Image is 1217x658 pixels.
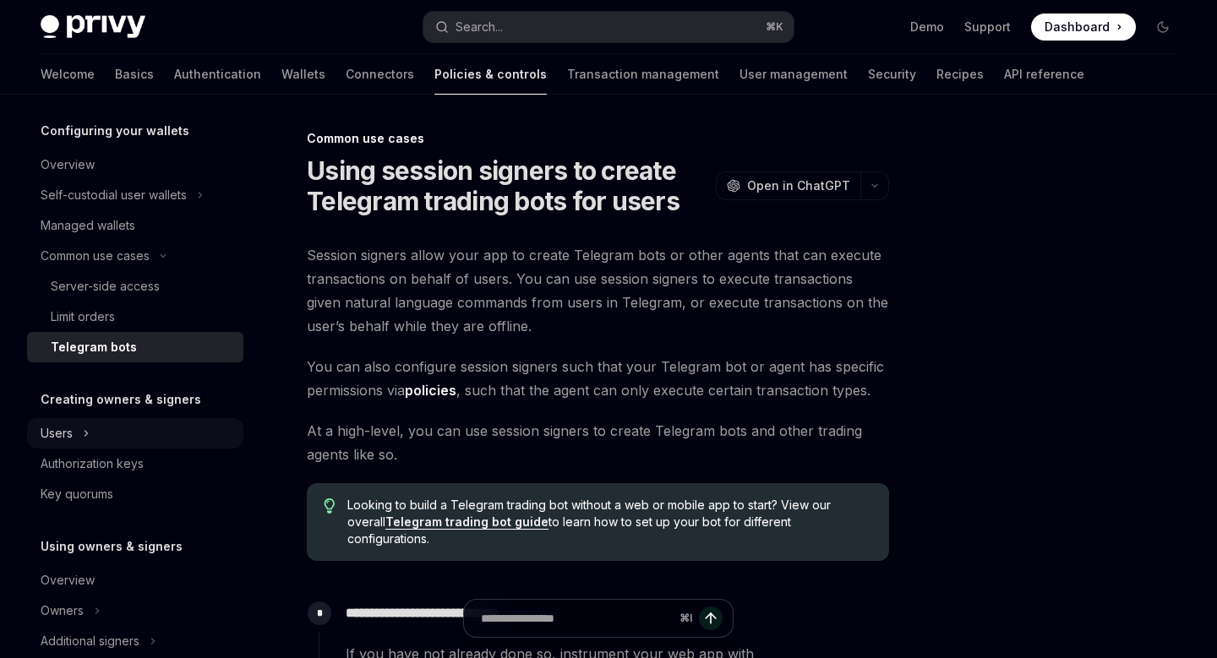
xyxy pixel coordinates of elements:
[747,177,850,194] span: Open in ChatGPT
[51,337,137,357] div: Telegram bots
[115,54,154,95] a: Basics
[41,15,145,39] img: dark logo
[423,12,793,42] button: Open search
[964,19,1011,35] a: Support
[27,271,243,302] a: Server-side access
[27,302,243,332] a: Limit orders
[385,514,548,530] a: Telegram trading bot guide
[41,536,183,557] h5: Using owners & signers
[699,606,723,630] button: Send message
[567,54,719,95] a: Transaction management
[41,155,95,175] div: Overview
[41,246,150,266] div: Common use cases
[910,19,944,35] a: Demo
[307,155,709,216] h1: Using session signers to create Telegram trading bots for users
[868,54,916,95] a: Security
[434,54,547,95] a: Policies & controls
[41,121,189,141] h5: Configuring your wallets
[41,454,144,474] div: Authorization keys
[936,54,984,95] a: Recipes
[41,484,113,504] div: Key quorums
[41,601,84,621] div: Owners
[41,54,95,95] a: Welcome
[27,449,243,479] a: Authorization keys
[41,423,73,443] div: Users
[174,54,261,95] a: Authentication
[27,479,243,509] a: Key quorums
[766,20,783,34] span: ⌘ K
[1031,14,1136,41] a: Dashboard
[1149,14,1176,41] button: Toggle dark mode
[324,498,336,514] svg: Tip
[1045,19,1110,35] span: Dashboard
[41,215,135,236] div: Managed wallets
[405,382,456,400] a: policies
[27,210,243,241] a: Managed wallets
[307,243,889,338] span: Session signers allow your app to create Telegram bots or other agents that can execute transacti...
[456,17,503,37] div: Search...
[41,570,95,590] div: Overview
[41,389,201,410] h5: Creating owners & signers
[27,332,243,362] a: Telegram bots
[27,150,243,180] a: Overview
[27,626,243,656] button: Toggle Additional signers section
[307,130,889,147] div: Common use cases
[307,355,889,402] span: You can also configure session signers such that your Telegram bot or agent has specific permissi...
[27,595,243,626] button: Toggle Owners section
[41,185,187,205] div: Self-custodial user wallets
[347,497,872,547] span: Looking to build a Telegram trading bot without a web or mobile app to start? View our overall to...
[281,54,325,95] a: Wallets
[41,631,139,651] div: Additional signers
[27,565,243,595] a: Overview
[51,276,160,296] div: Server-side access
[51,307,115,327] div: Limit orders
[27,418,243,449] button: Toggle Users section
[307,419,889,466] span: At a high-level, you can use session signers to create Telegram bots and other trading agents lik...
[739,54,848,95] a: User management
[27,180,243,210] button: Toggle Self-custodial user wallets section
[27,241,243,271] button: Toggle Common use cases section
[716,171,860,200] button: Open in ChatGPT
[346,54,414,95] a: Connectors
[1004,54,1084,95] a: API reference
